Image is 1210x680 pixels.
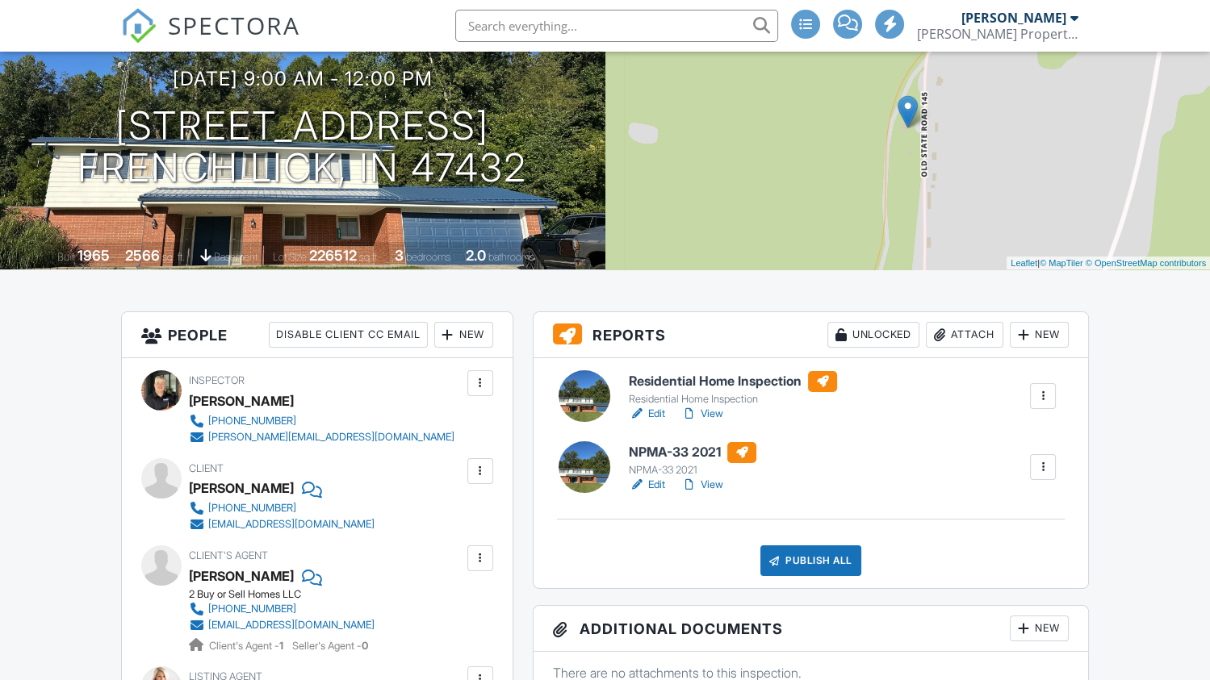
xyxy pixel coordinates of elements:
div: [EMAIL_ADDRESS][DOMAIN_NAME] [208,518,375,531]
div: New [434,322,493,348]
strong: 0 [362,640,368,652]
img: The Best Home Inspection Software - Spectora [121,8,157,44]
div: Publish All [760,545,861,576]
span: sq.ft. [359,251,379,263]
div: 2566 [125,247,160,264]
div: Unlocked [827,322,919,348]
h3: [DATE] 9:00 am - 12:00 pm [173,68,433,90]
h3: People [122,312,513,358]
span: Lot Size [273,251,307,263]
span: Seller's Agent - [292,640,368,652]
a: [PHONE_NUMBER] [189,601,375,617]
span: basement [214,251,257,263]
div: | [1007,257,1210,270]
span: Built [57,251,75,263]
div: New [1010,322,1069,348]
div: [PHONE_NUMBER] [208,415,296,428]
strong: 1 [279,640,283,652]
h6: NPMA-33 2021 [629,442,756,463]
a: NPMA-33 2021 NPMA-33 2021 [629,442,756,478]
div: 226512 [309,247,357,264]
span: bathrooms [488,251,534,263]
a: [PHONE_NUMBER] [189,413,454,429]
div: Residential Home Inspection [629,393,837,406]
a: [EMAIL_ADDRESS][DOMAIN_NAME] [189,617,375,633]
a: SPECTORA [121,22,300,56]
div: 2 Buy or Sell Homes LLC [189,588,387,601]
h3: Reports [534,312,1089,358]
h1: [STREET_ADDRESS] French Lick, IN 47432 [77,105,527,190]
a: Edit [629,406,665,422]
span: SPECTORA [168,8,300,42]
span: Client's Agent - [209,640,286,652]
div: 1965 [77,247,110,264]
div: [PERSON_NAME] [189,389,294,413]
div: Attach [926,322,1003,348]
a: [PHONE_NUMBER] [189,500,375,516]
div: Disable Client CC Email [269,322,428,348]
h3: Additional Documents [534,606,1089,652]
div: 3 [395,247,404,264]
div: [PERSON_NAME] [961,10,1066,26]
div: 2.0 [466,247,486,264]
a: Leaflet [1011,258,1037,268]
span: Client's Agent [189,549,268,561]
div: [PHONE_NUMBER] [208,502,296,515]
div: New [1010,615,1069,641]
span: Inspector [189,374,245,386]
span: bedrooms [406,251,450,263]
a: Residential Home Inspection Residential Home Inspection [629,371,837,407]
a: View [681,406,723,422]
span: Client [189,462,224,474]
a: © OpenStreetMap contributors [1086,258,1206,268]
div: [PERSON_NAME] [189,476,294,500]
div: [EMAIL_ADDRESS][DOMAIN_NAME] [208,619,375,632]
input: Search everything... [455,10,778,42]
div: Bailey Property Inspections [917,26,1078,42]
a: Edit [629,477,665,493]
a: [EMAIL_ADDRESS][DOMAIN_NAME] [189,516,375,532]
div: NPMA-33 2021 [629,464,756,477]
a: [PERSON_NAME][EMAIL_ADDRESS][DOMAIN_NAME] [189,429,454,445]
div: [PHONE_NUMBER] [208,603,296,615]
h6: Residential Home Inspection [629,371,837,392]
span: sq. ft. [162,251,185,263]
a: [PERSON_NAME] [189,564,294,588]
div: [PERSON_NAME][EMAIL_ADDRESS][DOMAIN_NAME] [208,431,454,444]
a: View [681,477,723,493]
a: © MapTiler [1040,258,1083,268]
